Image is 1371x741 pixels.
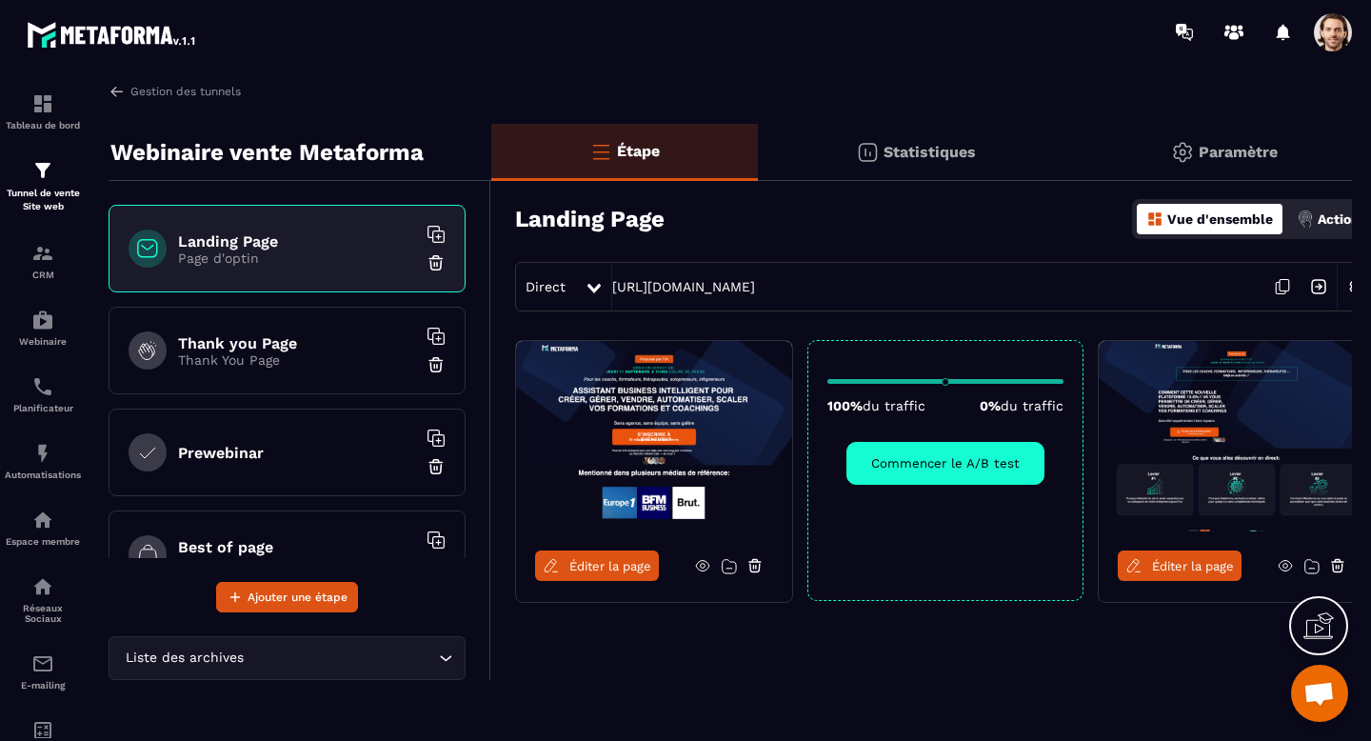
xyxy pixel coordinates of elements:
[248,588,348,607] span: Ajouter une étape
[1152,559,1234,573] span: Éditer la page
[5,536,81,547] p: Espace membre
[5,187,81,213] p: Tunnel de vente Site web
[178,232,416,250] h6: Landing Page
[248,648,434,669] input: Search for option
[31,652,54,675] img: email
[5,294,81,361] a: automationsautomationsWebinaire
[178,538,416,556] h6: Best of page
[5,361,81,428] a: schedulerschedulerPlanificateur
[110,133,424,171] p: Webinaire vente Metaforma
[216,582,358,612] button: Ajouter une étape
[31,92,54,115] img: formation
[617,142,660,160] p: Étape
[109,83,241,100] a: Gestion des tunnels
[109,83,126,100] img: arrow
[5,336,81,347] p: Webinaire
[27,17,198,51] img: logo
[1291,665,1348,722] a: Ouvrir le chat
[827,398,925,413] p: 100%
[1297,210,1314,228] img: actions.d6e523a2.png
[5,403,81,413] p: Planificateur
[5,78,81,145] a: formationformationTableau de bord
[980,398,1063,413] p: 0%
[1318,211,1366,227] p: Actions
[31,442,54,465] img: automations
[5,428,81,494] a: automationsautomationsAutomatisations
[178,444,416,462] h6: Prewebinar
[178,250,416,266] p: Page d'optin
[5,494,81,561] a: automationsautomationsEspace membre
[121,648,248,669] span: Liste des archives
[31,159,54,182] img: formation
[5,680,81,691] p: E-mailing
[109,636,466,680] div: Search for option
[1301,269,1337,305] img: arrow-next.bcc2205e.svg
[427,253,446,272] img: trash
[427,457,446,476] img: trash
[526,279,566,294] span: Direct
[569,559,651,573] span: Éditer la page
[515,206,665,232] h3: Landing Page
[5,228,81,294] a: formationformationCRM
[5,120,81,130] p: Tableau de bord
[427,355,446,374] img: trash
[5,638,81,705] a: emailemailE-mailing
[884,143,976,161] p: Statistiques
[5,145,81,228] a: formationformationTunnel de vente Site web
[178,334,416,352] h6: Thank you Page
[5,470,81,480] p: Automatisations
[5,561,81,638] a: social-networksocial-networkRéseaux Sociaux
[31,509,54,531] img: automations
[535,551,659,581] a: Éditer la page
[31,309,54,331] img: automations
[31,242,54,265] img: formation
[589,140,612,163] img: bars-o.4a397970.svg
[612,279,755,294] a: [URL][DOMAIN_NAME]
[1199,143,1278,161] p: Paramètre
[516,341,792,531] img: image
[178,352,416,368] p: Thank You Page
[1167,211,1273,227] p: Vue d'ensemble
[1118,551,1242,581] a: Éditer la page
[1001,398,1063,413] span: du traffic
[5,603,81,624] p: Réseaux Sociaux
[178,556,416,571] p: Sales Page
[863,398,925,413] span: du traffic
[31,375,54,398] img: scheduler
[31,575,54,598] img: social-network
[856,141,879,164] img: stats.20deebd0.svg
[1146,210,1163,228] img: dashboard-orange.40269519.svg
[1171,141,1194,164] img: setting-gr.5f69749f.svg
[846,442,1044,485] button: Commencer le A/B test
[5,270,81,280] p: CRM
